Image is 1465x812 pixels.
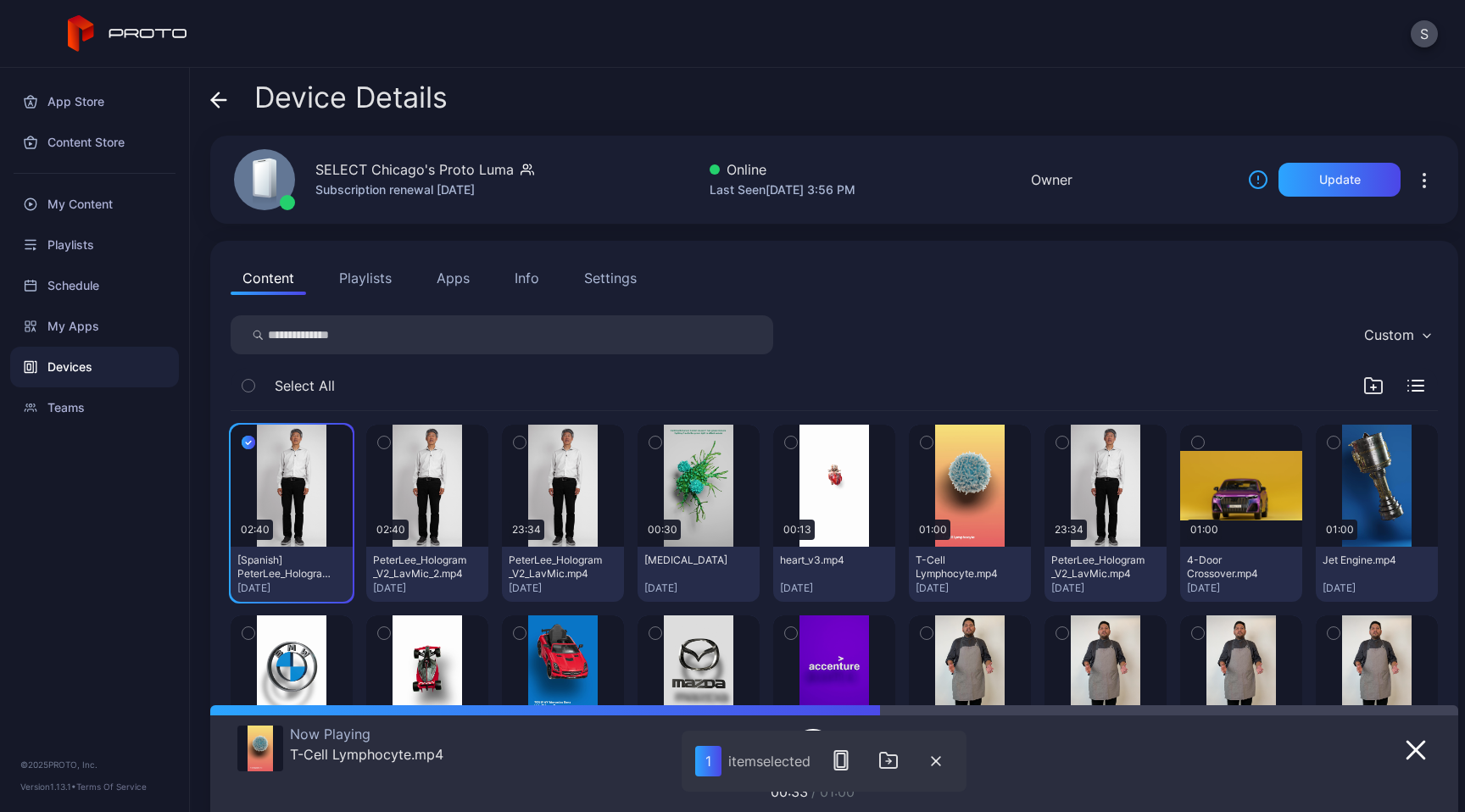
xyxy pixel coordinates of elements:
button: S [1411,20,1438,47]
button: [MEDICAL_DATA][DATE] [638,547,760,602]
div: Last Seen [DATE] 3:56 PM [710,180,855,200]
button: 4-Door Crossover.mp4[DATE] [1180,547,1302,602]
div: item selected [728,753,810,770]
span: 00:33 [771,783,808,800]
div: Settings [584,268,637,288]
div: SELECT Chicago's Proto Luma [315,159,514,180]
div: Info [515,268,539,288]
div: Subscription renewal [DATE] [315,180,534,200]
a: My Content [10,184,179,225]
span: Device Details [254,81,448,114]
a: Playlists [10,225,179,265]
button: heart_v3.mp4[DATE] [773,547,895,602]
span: Version 1.13.1 • [20,781,76,792]
a: App Store [10,81,179,122]
div: Online [710,159,855,180]
div: Now Playing [290,726,443,742]
div: [DATE] [916,581,1024,595]
div: Update [1319,173,1361,186]
button: Settings [572,261,649,295]
div: PeterLee_Hologram_V2_LavMic.mp4 [1051,553,1145,581]
button: Info [503,261,551,295]
button: Custom [1356,315,1438,354]
div: [DATE] [780,581,888,595]
span: / [811,783,816,800]
span: 01:00 [820,783,855,800]
div: [DATE] [373,581,482,595]
div: 4-Door Crossover.mp4 [1187,553,1280,581]
button: Playlists [327,261,404,295]
div: Jet Engine.mp4 [1323,553,1416,567]
a: Devices [10,347,179,387]
div: Cancer Cell [644,553,738,567]
button: PeterLee_Hologram_V2_LavMic.mp4[DATE] [1044,547,1167,602]
div: © 2025 PROTO, Inc. [20,758,169,771]
a: My Apps [10,306,179,347]
button: Jet Engine.mp4[DATE] [1316,547,1438,602]
div: [DATE] [509,581,617,595]
a: Schedule [10,265,179,306]
div: PeterLee_Hologram_V2_LavMic.mp4 [509,553,602,581]
div: [DATE] [644,581,753,595]
button: PeterLee_Hologram_V2_LavMic.mp4[DATE] [502,547,624,602]
div: [Spanish] PeterLee_Hologram_V2_LavMic_2.mp4 [237,553,331,581]
div: heart_v3.mp4 [780,553,873,567]
div: T-Cell Lymphocyte.mp4 [916,553,1009,581]
a: Terms Of Service [76,781,147,792]
div: PeterLee_Hologram_V2_LavMic_2.mp4 [373,553,466,581]
div: [DATE] [1187,581,1295,595]
button: Apps [425,261,482,295]
button: PeterLee_Hologram_V2_LavMic_2.mp4[DATE] [366,547,488,602]
button: Content [231,261,306,295]
div: Owner [1031,170,1072,190]
a: Content Store [10,122,179,163]
div: [DATE] [1051,581,1160,595]
a: Teams [10,387,179,428]
button: [Spanish] PeterLee_Hologram_V2_LavMic_2.mp4[DATE] [231,547,353,602]
button: T-Cell Lymphocyte.mp4[DATE] [909,547,1031,602]
div: [DATE] [237,581,346,595]
div: [DATE] [1323,581,1431,595]
button: Update [1278,163,1401,197]
div: T-Cell Lymphocyte.mp4 [290,746,443,763]
span: Select All [275,375,335,396]
div: Custom [1364,326,1414,343]
div: 1 [695,746,721,776]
